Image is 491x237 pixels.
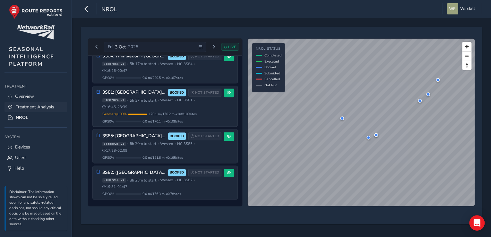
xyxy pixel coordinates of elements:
[130,141,156,146] span: 6h 20m to start
[4,102,67,112] a: Treatment Analysis
[4,142,67,152] a: Devices
[228,45,236,49] span: LIVE
[264,53,281,58] span: Completed
[142,75,183,80] span: 0.0 mi / 220.5 mi • 0 / 167 sites
[16,104,54,110] span: Treatment Analysis
[158,178,159,182] span: •
[170,54,184,59] span: BOOKED
[102,142,126,146] span: ST888025_v1
[195,90,219,95] span: NOT STARTED
[9,190,64,227] p: Disclaimer: The information shown can not be solely relied upon for any safety-related decisions,...
[194,178,195,182] span: •
[160,141,173,146] span: Wessex
[9,4,63,19] img: rr logo
[194,142,195,146] span: •
[4,152,67,163] a: Users
[195,54,219,59] span: NOT STARTED
[158,98,159,102] span: •
[194,62,195,66] span: •
[160,98,173,103] span: Wessex
[142,191,181,196] span: 0.0 mi / 176.3 mi • 0 / 78 sites
[17,25,55,39] img: customer logo
[264,59,279,64] span: Executed
[175,178,176,182] span: •
[130,178,156,183] span: 8h 23m to start
[102,98,126,103] span: ST887024_v1
[175,62,176,66] span: •
[170,170,184,175] span: BOOKED
[175,142,176,146] span: •
[160,62,173,66] span: Wessex
[177,178,193,182] span: HC: 3S82
[4,112,67,123] a: NROL
[9,46,54,68] span: SEASONAL INTELLIGENCE PLATFORM
[102,178,126,182] span: ST887211_v1
[177,98,193,103] span: HC: 3S81
[127,98,128,102] span: •
[462,42,471,51] button: Zoom in
[149,112,197,116] span: 170.1 mi / 170.2 mi • 108 / 109 sites
[158,62,159,66] span: •
[15,144,30,150] span: Devices
[4,91,67,102] a: Overview
[115,44,126,50] span: 3 Oct
[102,184,128,189] span: 19:31 - 01:47
[142,119,183,124] span: 0.0 mi / 170.1 mi • 0 / 108 sites
[15,155,27,161] span: Users
[194,98,195,102] span: •
[460,3,475,14] span: Wexfall
[462,61,471,70] button: Reset bearing to north
[4,163,67,174] a: Help
[208,43,219,51] button: Next day
[102,133,166,139] h3: 3S85: [GEOGRAPHIC_DATA] – [GEOGRAPHIC_DATA], Hounslow loop, [GEOGRAPHIC_DATA], [GEOGRAPHIC_DATA]
[462,51,471,61] button: Zoom out
[102,148,128,153] span: 17:28 - 02:09
[102,155,114,160] span: GPS 0 %
[102,119,114,124] span: GPS 0 %
[102,54,166,59] h3: 3S84: Wimbledon - [GEOGRAPHIC_DATA], [GEOGRAPHIC_DATA], [GEOGRAPHIC_DATA]
[101,5,117,14] span: NROL
[16,114,28,121] span: NROL
[4,81,67,91] div: Treatment
[142,155,183,160] span: 0.0 mi / 151.6 mi • 0 / 165 sites
[248,39,475,206] canvas: Map
[102,191,114,196] span: GPS 0 %
[264,65,276,70] span: Booked
[102,105,128,109] span: 16:45 - 23:39
[264,71,280,76] span: Submitted
[264,83,277,88] span: Not Run
[102,90,166,95] h3: 3S81: [GEOGRAPHIC_DATA] – Fratton
[170,134,184,139] span: BOOKED
[127,178,128,182] span: •
[130,61,156,66] span: 5h 17m to start
[102,112,127,116] span: Geometry 100 %
[177,62,193,66] span: HC: 3S84
[14,165,24,171] span: Help
[158,142,159,146] span: •
[160,178,173,182] span: Wessex
[447,3,477,14] button: Wexfall
[15,93,34,99] span: Overview
[108,44,113,50] span: Fri
[264,77,280,81] span: Cancelled
[4,132,67,142] div: System
[102,62,126,66] span: ST887865_v1
[128,44,138,50] span: 2025
[256,47,281,51] h4: NROL Status
[177,141,193,146] span: HC: 3S85
[195,134,219,139] span: NOT STARTED
[175,98,176,102] span: •
[469,215,485,231] div: Open Intercom Messenger
[170,90,184,95] span: BOOKED
[130,98,156,103] span: 5h 37m to start
[102,170,166,175] h3: 3S82: ([GEOGRAPHIC_DATA] Only)
[127,62,128,66] span: •
[127,142,128,146] span: •
[102,68,128,73] span: 16:25 - 00:47
[447,3,458,14] img: diamond-layout
[91,43,102,51] button: Previous day
[195,170,219,175] span: NOT STARTED
[102,75,114,80] span: GPS 0 %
